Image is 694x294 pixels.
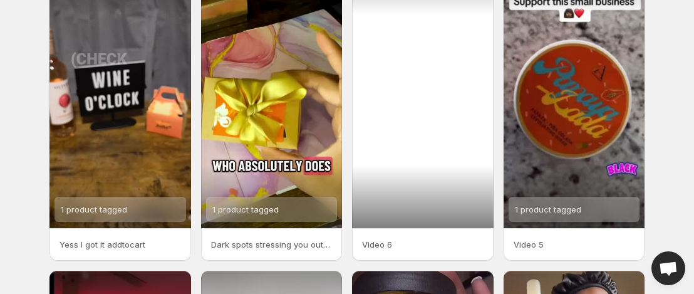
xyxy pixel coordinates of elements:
p: Dark spots stressing you out Youre not alone and you dont have to spend a fortune to start fading... [211,238,333,251]
span: 1 product tagged [212,204,279,214]
p: Yess I got it addtocart [60,238,181,251]
p: Video 5 [514,238,635,251]
a: Open chat [651,251,685,285]
p: Video 6 [362,238,484,251]
span: 1 product tagged [515,204,581,214]
span: 1 product tagged [61,204,127,214]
